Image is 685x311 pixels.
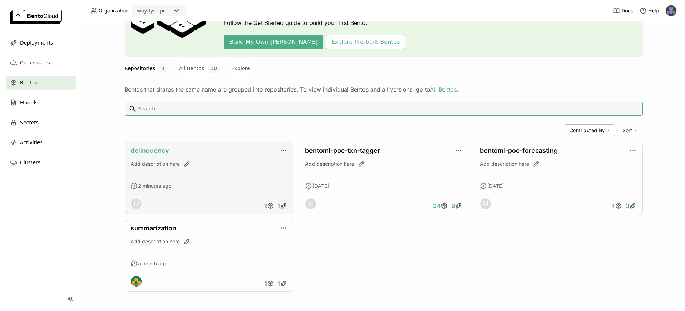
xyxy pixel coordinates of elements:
[263,199,276,213] a: 1
[611,202,615,209] span: 4
[305,147,380,154] a: bentoml-poc-txn-tagger
[6,56,76,70] a: Codespaces
[276,276,289,291] a: 1
[138,260,167,267] span: a month ago
[131,276,142,287] img: Fog Dong
[208,64,220,73] span: 30
[20,78,37,87] span: Bentos
[20,138,43,147] span: Activities
[624,199,638,213] a: 3
[159,64,168,73] span: 4
[451,202,455,209] span: 9
[431,199,450,213] a: 24
[131,147,169,154] a: delinquency
[480,198,491,209] div: IU
[20,158,40,167] span: Clusters
[487,183,504,189] span: [DATE]
[569,127,605,134] span: Contributed By
[20,38,53,47] span: Deployments
[125,59,168,77] button: Repositories
[6,76,76,90] a: Bentos
[305,198,316,209] div: IU
[6,115,76,130] a: Secrets
[264,280,267,287] span: 1
[6,95,76,110] a: Models
[313,183,329,189] span: [DATE]
[20,58,50,67] span: Codespaces
[480,147,558,154] a: bentoml-poc-forecasting
[20,98,37,107] span: Models
[137,7,171,14] div: wayflyer-prod
[565,124,615,136] div: Contributed By
[263,276,276,291] a: 1
[305,160,462,167] div: Add description here
[98,7,128,14] span: Organization
[621,7,633,14] span: Docs
[613,7,633,14] a: Docs
[278,280,280,287] span: 1
[666,5,676,16] img: Deirdre Bevan
[433,202,441,209] span: 24
[278,202,280,209] span: 1
[264,202,267,209] span: 1
[609,199,624,213] a: 4
[125,86,643,93] div: Bentos that shares the same name are grouped into repositories. To view individual Bentos and all...
[305,198,316,209] div: Internal User
[6,135,76,150] a: Activities
[10,10,62,24] img: logo
[224,35,323,49] button: Build My Own [PERSON_NAME]
[131,198,142,209] div: IU
[131,238,287,245] div: Add description here
[623,127,632,134] span: Sort
[6,36,76,50] a: Deployments
[626,202,629,209] span: 3
[131,160,287,167] div: Add description here
[20,118,39,127] span: Secrets
[618,124,643,136] div: Sort
[131,198,142,209] div: Internal User
[648,7,659,14] span: Help
[480,160,636,167] div: Add description here
[450,199,464,213] a: 9
[6,155,76,170] a: Clusters
[131,224,176,232] a: summarization
[480,198,491,209] div: Internal User
[179,59,220,77] button: All Bentos
[138,183,171,189] span: 2 minutes ago
[430,86,457,93] a: All Bentos
[137,103,640,114] input: Search
[231,59,250,77] button: Explore
[640,7,659,14] div: Help
[326,35,405,49] button: Explore Pre-built Bentos
[171,7,172,15] input: Selected wayflyer-prod.
[276,199,289,213] a: 1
